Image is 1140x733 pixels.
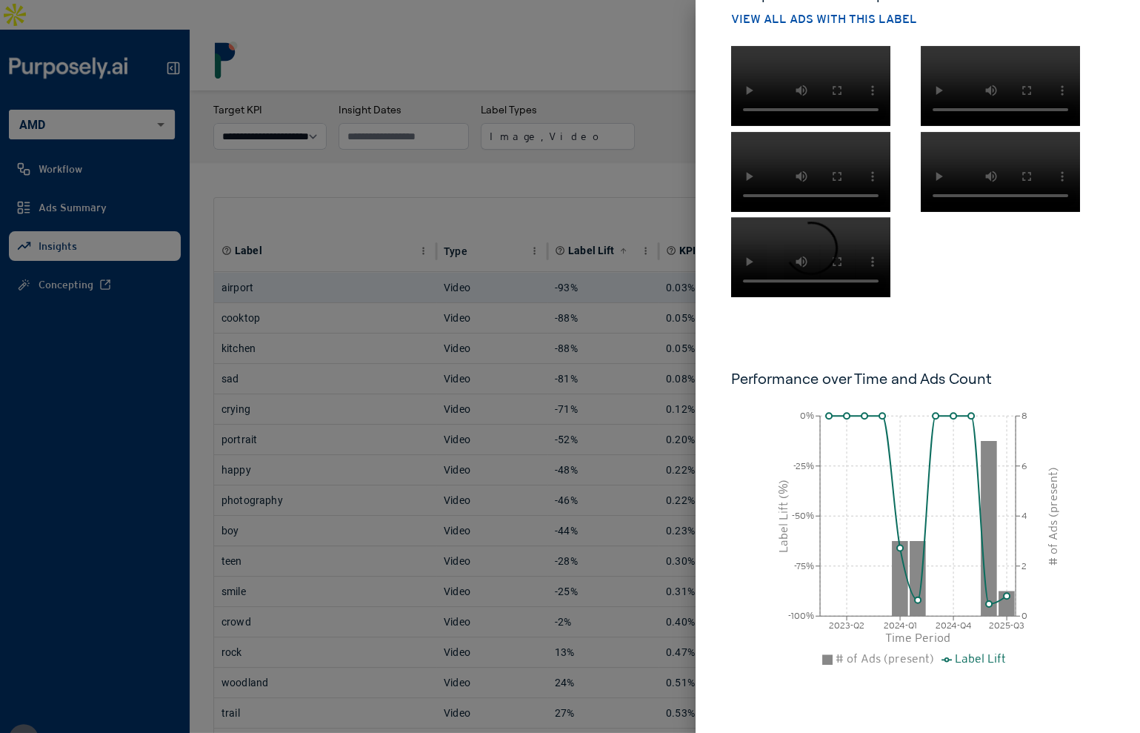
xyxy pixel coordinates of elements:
tspan: 0 [1021,611,1027,621]
tspan: # of Ads (present) [1046,466,1060,565]
tspan: 2024-Q1 [884,620,917,630]
tspan: -75% [794,561,814,571]
tspan: 2023-Q2 [829,620,864,630]
tspan: Time Period [885,631,950,645]
tspan: -50% [792,511,814,521]
button: View all ads with this label [731,10,917,28]
tspan: 6 [1021,461,1027,471]
tspan: -25% [793,461,814,471]
tspan: 0% [800,411,814,421]
tspan: 8 [1021,411,1027,421]
tspan: -100% [788,611,814,621]
h6: Performance over Time and Ads Count [731,368,1104,389]
tspan: 2 [1021,561,1027,571]
tspan: Label Lift (%) [776,479,790,552]
tspan: 4 [1021,511,1027,521]
tspan: 2025-Q3 [989,620,1024,630]
span: # of Ads (present) [836,651,934,666]
tspan: 2024-Q4 [936,620,972,630]
span: Label Lift [955,651,1006,666]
